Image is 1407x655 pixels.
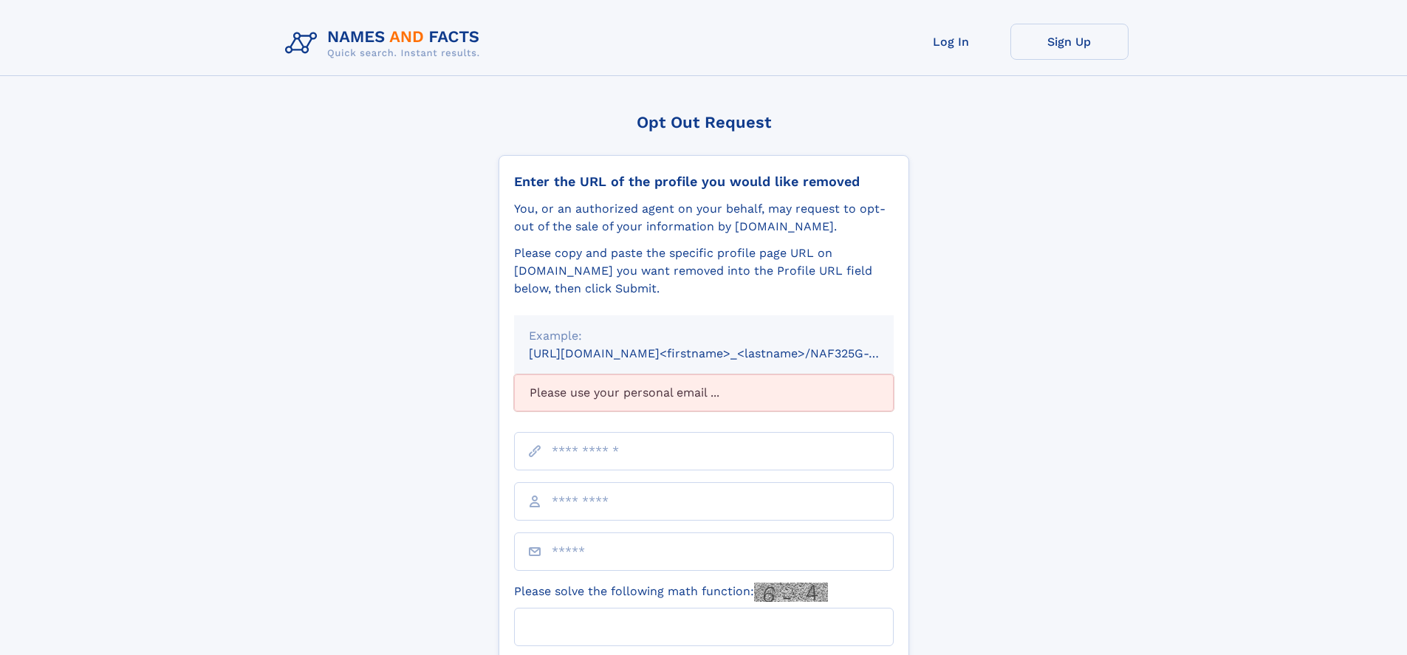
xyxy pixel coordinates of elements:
div: Please use your personal email ... [514,374,894,411]
a: Sign Up [1010,24,1129,60]
div: Example: [529,327,879,345]
div: Please copy and paste the specific profile page URL on [DOMAIN_NAME] you want removed into the Pr... [514,244,894,298]
small: [URL][DOMAIN_NAME]<firstname>_<lastname>/NAF325G-xxxxxxxx [529,346,922,360]
img: Logo Names and Facts [279,24,492,64]
div: You, or an authorized agent on your behalf, may request to opt-out of the sale of your informatio... [514,200,894,236]
label: Please solve the following math function: [514,583,828,602]
a: Log In [892,24,1010,60]
div: Opt Out Request [499,113,909,131]
div: Enter the URL of the profile you would like removed [514,174,894,190]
